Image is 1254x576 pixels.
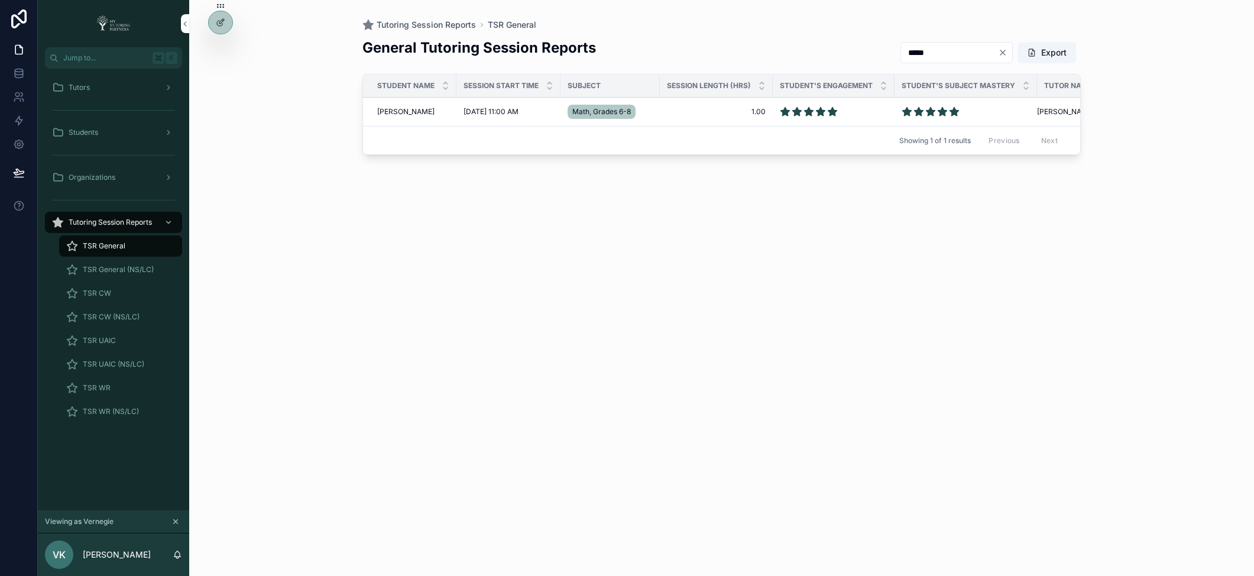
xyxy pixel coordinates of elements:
[53,548,66,562] span: VK
[377,81,435,90] span: Student Name
[83,336,116,345] span: TSR UAIC
[780,81,873,90] span: Student's Engagement
[1044,81,1092,90] span: Tutor Name
[83,241,125,251] span: TSR General
[69,128,98,137] span: Students
[998,48,1012,57] button: Clear
[568,81,601,90] span: Subject
[69,218,152,227] span: Tutoring Session Reports
[59,377,182,399] a: TSR WR
[464,81,539,90] span: Session Start Time
[667,81,751,90] span: Session Length (Hrs)
[464,107,519,117] span: [DATE] 11:00 AM
[1018,42,1076,63] button: Export
[667,107,766,117] a: 1.00
[63,53,148,63] span: Jump to...
[93,14,134,33] img: App logo
[83,407,139,416] span: TSR WR (NS/LC)
[45,212,182,233] a: Tutoring Session Reports
[59,306,182,328] a: TSR CW (NS/LC)
[59,259,182,280] a: TSR General (NS/LC)
[69,173,115,182] span: Organizations
[45,517,114,526] span: Viewing as Vernegie
[69,83,90,92] span: Tutors
[83,383,111,393] span: TSR WR
[59,330,182,351] a: TSR UAIC
[568,102,653,121] a: Math, Grades 6-8
[377,19,476,31] span: Tutoring Session Reports
[167,53,176,63] span: K
[83,289,111,298] span: TSR CW
[488,19,536,31] a: TSR General
[45,77,182,98] a: Tutors
[59,235,182,257] a: TSR General
[377,107,449,117] a: [PERSON_NAME]
[1037,107,1094,117] span: [PERSON_NAME]
[377,107,435,117] span: [PERSON_NAME]
[59,354,182,375] a: TSR UAIC (NS/LC)
[45,122,182,143] a: Students
[464,107,553,117] a: [DATE] 11:00 AM
[45,167,182,188] a: Organizations
[59,283,182,304] a: TSR CW
[899,136,971,145] span: Showing 1 of 1 results
[362,19,476,31] a: Tutoring Session Reports
[83,312,140,322] span: TSR CW (NS/LC)
[59,401,182,422] a: TSR WR (NS/LC)
[83,549,151,561] p: [PERSON_NAME]
[38,69,189,438] div: scrollable content
[45,47,182,69] button: Jump to...K
[902,81,1015,90] span: Student's Subject Mastery
[362,38,596,57] h2: General Tutoring Session Reports
[572,107,631,117] span: Math, Grades 6-8
[1037,107,1112,117] a: [PERSON_NAME]
[83,265,154,274] span: TSR General (NS/LC)
[83,360,144,369] span: TSR UAIC (NS/LC)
